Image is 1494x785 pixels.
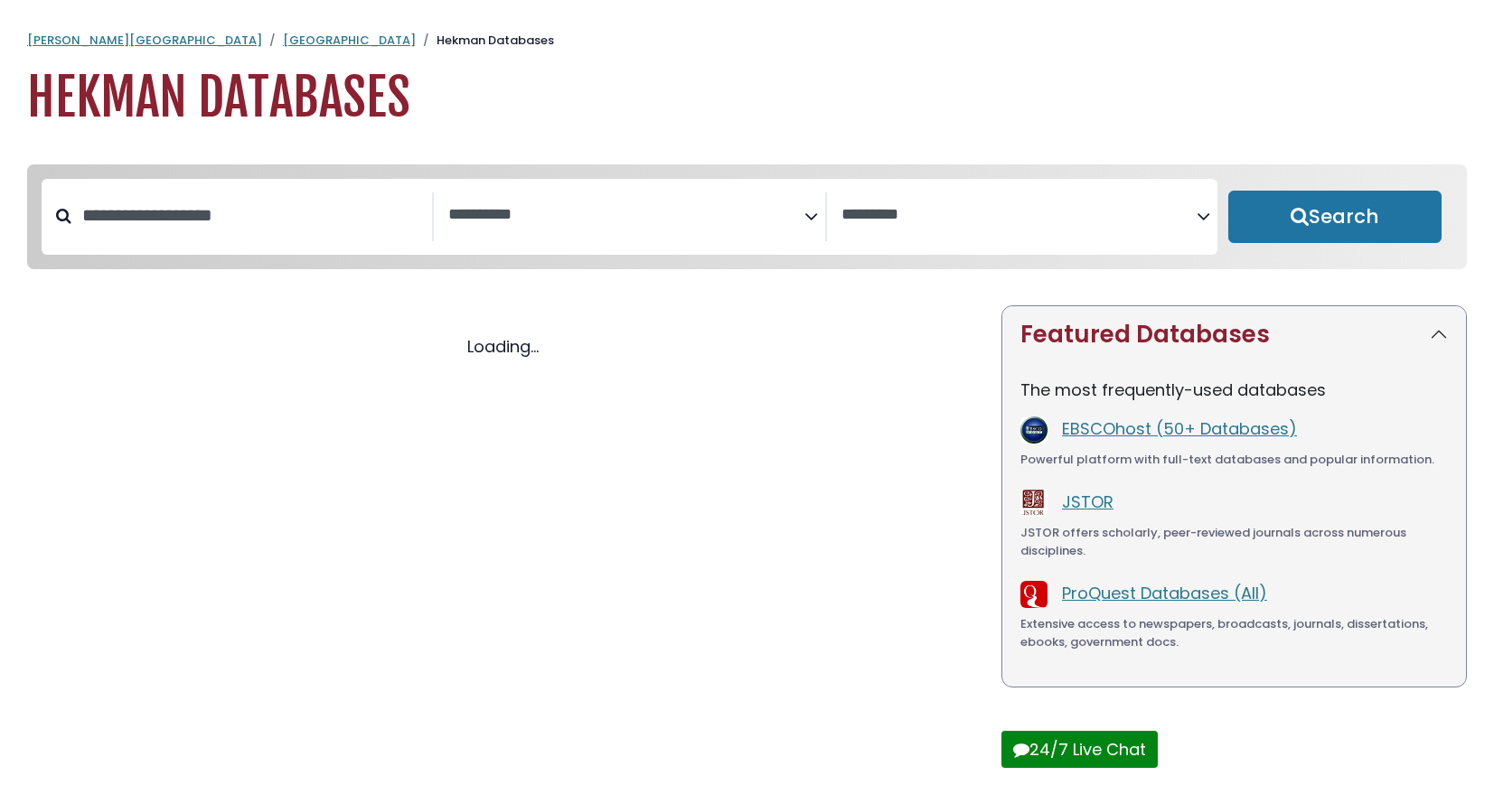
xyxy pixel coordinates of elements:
[1020,615,1448,650] div: Extensive access to newspapers, broadcasts, journals, dissertations, ebooks, government docs.
[1062,582,1267,604] a: ProQuest Databases (All)
[71,201,432,230] input: Search database by title or keyword
[27,68,1467,128] h1: Hekman Databases
[1002,306,1466,363] button: Featured Databases
[1020,378,1448,402] p: The most frequently-used databases
[841,206,1197,225] textarea: Search
[27,334,980,359] div: Loading...
[1062,491,1113,513] a: JSTOR
[27,32,262,49] a: [PERSON_NAME][GEOGRAPHIC_DATA]
[1020,524,1448,559] div: JSTOR offers scholarly, peer-reviewed journals across numerous disciplines.
[1062,417,1297,440] a: EBSCOhost (50+ Databases)
[27,164,1467,269] nav: Search filters
[1001,731,1158,768] button: 24/7 Live Chat
[1228,191,1442,243] button: Submit for Search Results
[416,32,554,50] li: Hekman Databases
[448,206,803,225] textarea: Search
[1020,451,1448,469] div: Powerful platform with full-text databases and popular information.
[283,32,416,49] a: [GEOGRAPHIC_DATA]
[27,32,1467,50] nav: breadcrumb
